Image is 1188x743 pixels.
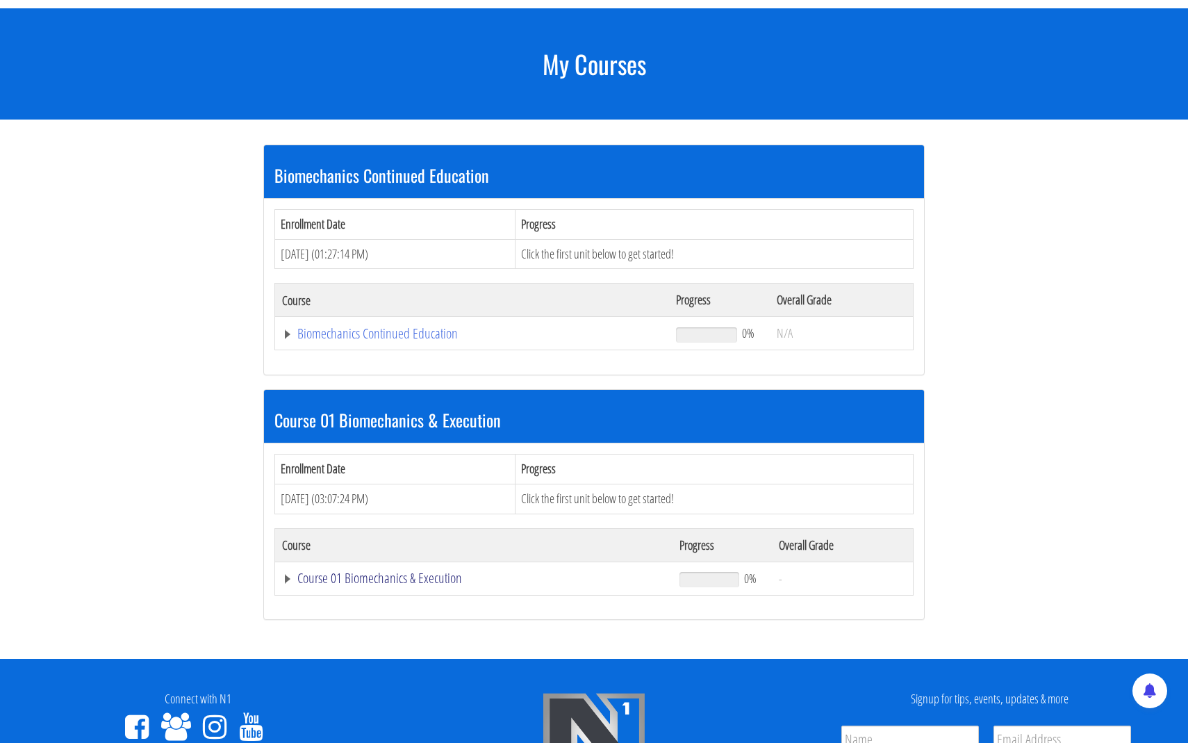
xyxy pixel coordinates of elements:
th: Progress [515,455,913,484]
th: Course [275,528,673,562]
th: Overall Grade [772,528,914,562]
th: Course [275,284,669,317]
th: Overall Grade [770,284,913,317]
h4: Signup for tips, events, updates & more [802,692,1178,706]
h4: Connect with N1 [10,692,386,706]
th: Progress [515,209,913,239]
td: - [772,562,914,595]
a: Biomechanics Continued Education [282,327,662,341]
td: N/A [770,317,913,350]
td: [DATE] (01:27:14 PM) [275,239,515,269]
h3: Course 01 Biomechanics & Execution [274,411,914,429]
h3: Biomechanics Continued Education [274,166,914,184]
span: 0% [742,325,754,341]
a: Course 01 Biomechanics & Execution [282,571,666,585]
th: Enrollment Date [275,209,515,239]
td: [DATE] (03:07:24 PM) [275,484,515,514]
td: Click the first unit below to get started! [515,484,913,514]
th: Progress [673,528,772,562]
th: Progress [669,284,770,317]
span: 0% [744,571,757,586]
th: Enrollment Date [275,455,515,484]
td: Click the first unit below to get started! [515,239,913,269]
